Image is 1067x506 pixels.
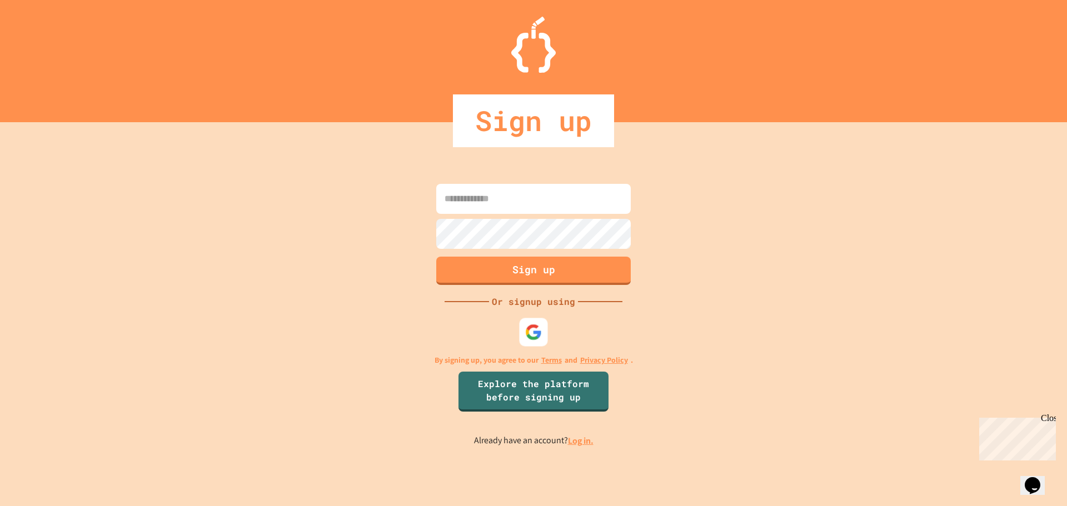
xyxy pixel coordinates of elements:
iframe: chat widget [1020,462,1056,495]
a: Explore the platform before signing up [458,372,609,412]
img: google-icon.svg [525,323,542,340]
a: Privacy Policy [580,354,628,366]
p: By signing up, you agree to our and . [435,354,633,366]
p: Already have an account? [474,434,594,448]
div: Chat with us now!Close [4,4,77,71]
div: Sign up [453,94,614,147]
a: Terms [541,354,562,366]
div: Or signup using [489,295,578,308]
button: Sign up [436,257,631,285]
a: Log in. [568,435,594,447]
iframe: chat widget [975,413,1056,460]
img: Logo.svg [511,17,556,73]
